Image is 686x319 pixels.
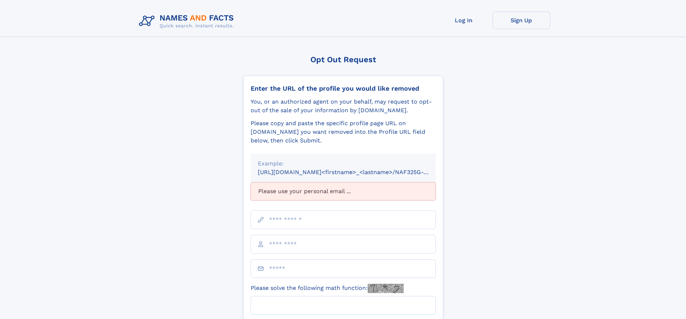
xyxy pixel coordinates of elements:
div: Enter the URL of the profile you would like removed [251,85,436,92]
label: Please solve the following math function: [251,284,404,293]
div: Example: [258,159,429,168]
div: Please use your personal email ... [251,182,436,200]
a: Sign Up [493,12,550,29]
div: Please copy and paste the specific profile page URL on [DOMAIN_NAME] you want removed into the Pr... [251,119,436,145]
div: Opt Out Request [243,55,443,64]
small: [URL][DOMAIN_NAME]<firstname>_<lastname>/NAF325G-xxxxxxxx [258,169,449,176]
img: Logo Names and Facts [136,12,240,31]
a: Log In [435,12,493,29]
div: You, or an authorized agent on your behalf, may request to opt-out of the sale of your informatio... [251,97,436,115]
